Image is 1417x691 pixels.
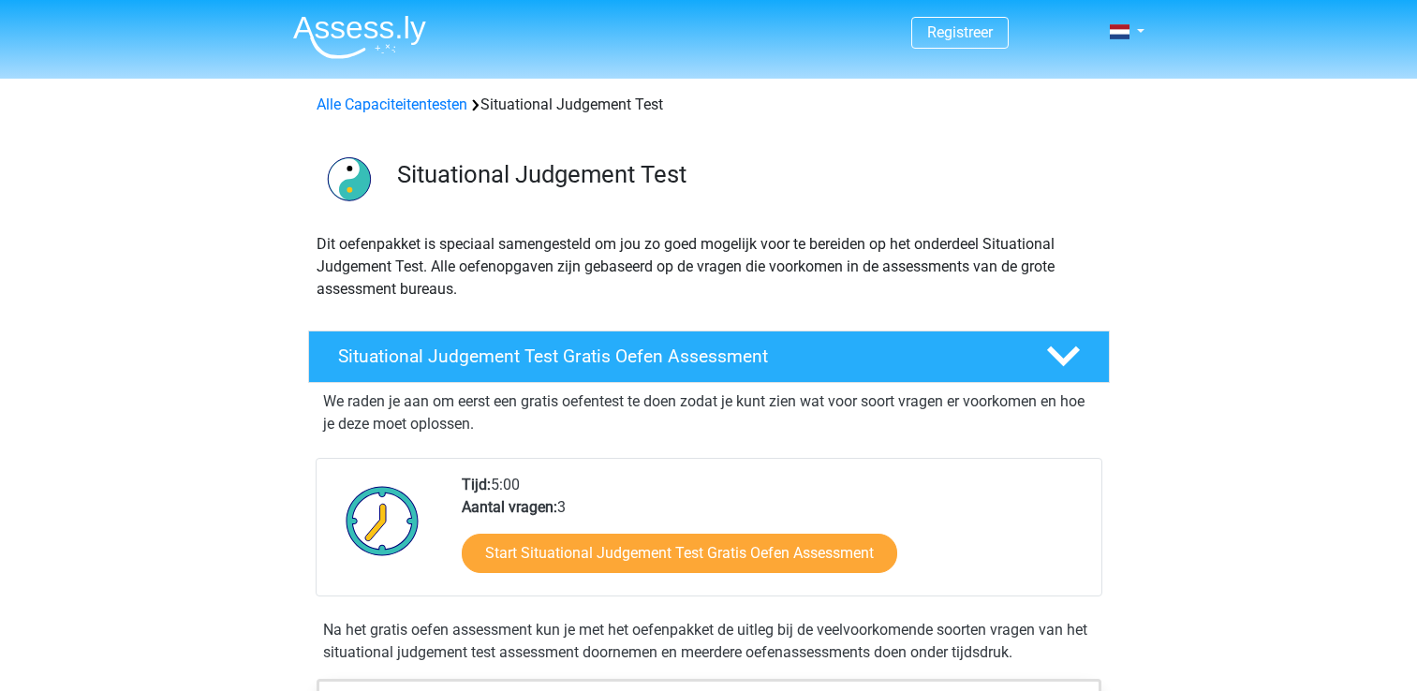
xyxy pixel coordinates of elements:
[462,534,897,573] a: Start Situational Judgement Test Gratis Oefen Assessment
[309,94,1109,116] div: Situational Judgement Test
[462,476,491,493] b: Tijd:
[309,139,389,218] img: situational judgement test
[397,160,1095,189] h3: Situational Judgement Test
[462,498,557,516] b: Aantal vragen:
[317,96,467,113] a: Alle Capaciteitentesten
[301,331,1117,383] a: Situational Judgement Test Gratis Oefen Assessment
[323,390,1095,435] p: We raden je aan om eerst een gratis oefentest te doen zodat je kunt zien wat voor soort vragen er...
[293,15,426,59] img: Assessly
[927,23,993,41] a: Registreer
[448,474,1100,595] div: 5:00 3
[335,474,430,567] img: Klok
[316,619,1102,664] div: Na het gratis oefen assessment kun je met het oefenpakket de uitleg bij de veelvoorkomende soorte...
[317,233,1101,301] p: Dit oefenpakket is speciaal samengesteld om jou zo goed mogelijk voor te bereiden op het onderdee...
[338,345,1016,367] h4: Situational Judgement Test Gratis Oefen Assessment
